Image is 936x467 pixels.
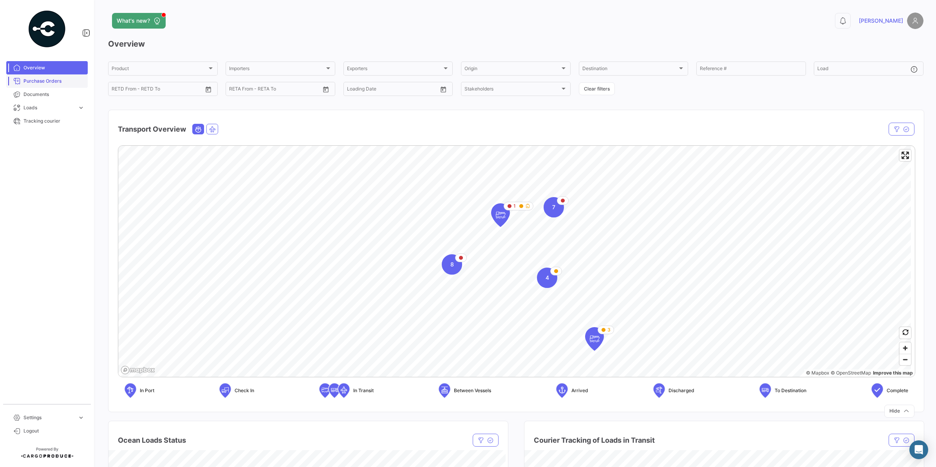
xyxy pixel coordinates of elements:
h4: Courier Tracking of Loads in Transit [534,435,655,446]
button: Open calendar [320,83,332,95]
h4: Ocean Loads Status [118,435,186,446]
button: Ocean [193,124,204,134]
span: Tracking courier [23,118,85,125]
button: Air [207,124,218,134]
button: Zoom out [900,354,911,365]
div: Abrir Intercom Messenger [909,440,928,459]
span: 3 [607,326,611,333]
span: Documents [23,91,85,98]
input: To [363,87,407,93]
span: Origin [464,67,560,72]
span: To Destination [775,387,806,394]
a: Overview [6,61,88,74]
button: Clear filters [579,82,615,95]
div: Map marker [537,268,557,288]
input: To [246,87,289,93]
img: placeholder-user.png [907,13,923,29]
span: Complete [887,387,908,394]
span: 8 [450,261,454,268]
span: What's new? [117,17,150,25]
span: Purchase Orders [23,78,85,85]
a: Purchase Orders [6,74,88,88]
h3: Overview [108,38,923,49]
span: Importers [229,67,325,72]
span: Overview [23,64,85,71]
div: Map marker [491,203,510,227]
div: Map marker [442,254,462,275]
input: From [347,87,358,93]
a: OpenStreetMap [831,370,871,376]
span: 4 [546,274,549,282]
input: From [229,87,240,93]
span: 7 [552,203,555,211]
div: Map marker [544,197,564,217]
button: Enter fullscreen [900,150,911,161]
a: Tracking courier [6,114,88,128]
input: To [128,87,172,93]
span: [PERSON_NAME] [859,17,903,25]
span: In Port [140,387,154,394]
a: Documents [6,88,88,101]
span: 1 [513,203,516,210]
div: Map marker [585,327,604,351]
a: Map feedback [873,370,913,376]
span: Between Vessels [454,387,491,394]
span: Product [112,67,207,72]
button: Open calendar [202,83,214,95]
a: Mapbox logo [121,366,155,375]
input: From [112,87,123,93]
button: Open calendar [437,83,449,95]
h4: Transport Overview [118,124,186,135]
span: Exporters [347,67,443,72]
canvas: Map [118,146,911,378]
span: Logout [23,427,85,434]
button: Hide [884,405,914,418]
span: Settings [23,414,74,421]
a: Mapbox [806,370,829,376]
span: Loads [23,104,74,111]
span: Arrived [571,387,588,394]
span: expand_more [78,414,85,421]
span: Discharged [669,387,694,394]
button: Zoom in [900,342,911,354]
span: Stakeholders [464,87,560,93]
button: What's new? [112,13,166,29]
img: powered-by.png [27,9,67,49]
span: expand_more [78,104,85,111]
span: Check In [235,387,254,394]
span: In Transit [353,387,374,394]
span: Destination [582,67,678,72]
